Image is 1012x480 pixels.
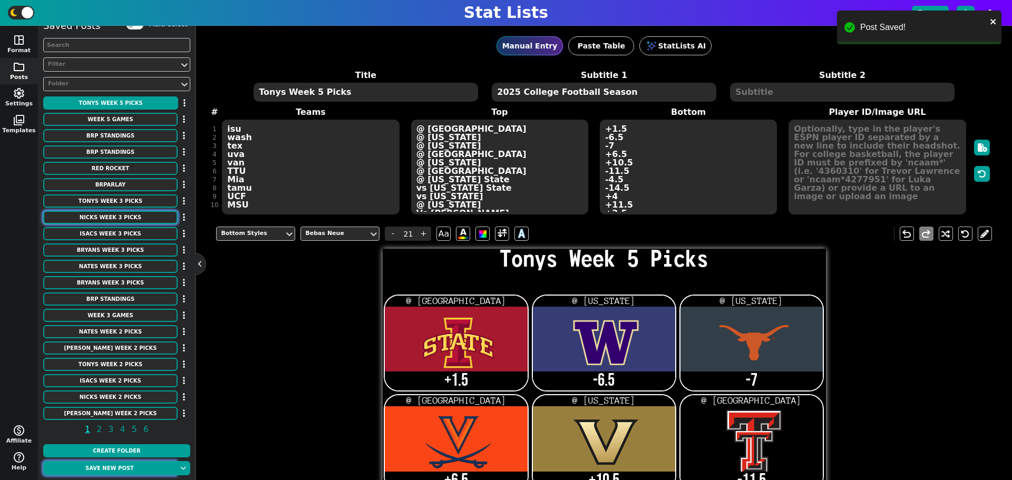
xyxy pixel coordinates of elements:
span: Aa [436,227,451,241]
span: redo [920,228,932,240]
button: Save new post [43,461,176,475]
textarea: +1.5 -6.5 -7 +6.5 +10.5 -11.5 -4.5 -14.5 +4 +11.5 +2.5 ML ( Red-Rocket) (BRParlay Lock) [600,120,777,214]
span: photo_library [13,114,25,126]
span: -7 [684,372,820,389]
button: redo [919,227,933,241]
span: @ [US_STATE] [572,395,636,406]
button: [PERSON_NAME] Week 2 Picks [43,407,178,420]
span: help [13,451,25,464]
span: + [415,227,431,241]
button: StatLists AI [639,36,712,55]
button: BRP Standings [43,129,178,142]
h1: Stat Lists [464,3,548,22]
h1: Tonys Week 5 Picks [383,247,826,270]
button: BRParlay [43,178,178,191]
span: 2 [95,423,103,436]
div: 9 [210,192,218,201]
label: Subtitle 2 [723,69,961,82]
label: Teams [216,106,405,119]
div: 5 [210,159,218,167]
button: Tonys Week 2 Picks [43,358,178,371]
label: Title [247,69,485,82]
span: folder [13,61,25,73]
span: @ [GEOGRAPHIC_DATA] [406,395,507,406]
button: Paste Table [568,36,634,55]
button: Nicks Week 2 Picks [43,390,178,404]
button: Nates Week 2 Picks [43,325,178,338]
span: @ [GEOGRAPHIC_DATA] [406,296,507,306]
button: Week 3 Games [43,309,178,322]
button: Isacs Week 2 Picks [43,374,178,387]
button: undo [900,227,914,241]
label: Top [405,106,594,119]
button: Bryans Week 3 Picks [43,243,178,257]
span: settings [13,87,25,100]
label: # [211,106,218,119]
span: space_dashboard [13,34,25,46]
span: 5 [130,423,139,436]
label: Bottom [594,106,783,119]
button: Create Folder [43,444,190,457]
button: Week 5 Games [43,113,178,126]
div: Folder [48,80,175,89]
label: Player ID/Image URL [783,106,971,119]
input: Search [43,38,190,52]
button: Isacs Week 3 Picks [43,227,178,240]
textarea: Tonys Week 5 Picks [254,83,478,102]
span: @ [GEOGRAPHIC_DATA] [702,395,802,406]
button: BRP Standings [43,145,178,159]
div: 1 [210,125,218,133]
span: A [518,225,525,242]
div: 3 [210,142,218,150]
button: [PERSON_NAME] Week 2 Picks [43,341,178,355]
span: @ [US_STATE] [572,296,636,306]
textarea: @ [GEOGRAPHIC_DATA] @ [US_STATE] @ [US_STATE] @ [GEOGRAPHIC_DATA] @ [US_STATE] @ [GEOGRAPHIC_DATA... [411,120,588,214]
textarea: isu wash tex uva van TTU Mia tamu UCF MSU [222,120,399,214]
h5: Saved Posts [43,20,100,32]
span: monetization_on [13,424,25,437]
div: 10 [210,201,218,209]
button: Manual Entry [497,36,563,55]
button: Tonys Week 3 Picks [43,194,178,208]
button: Nates Week 3 Picks [43,260,178,273]
div: Bottom Styles [221,229,280,238]
button: Red Rocket [43,162,178,175]
span: - [385,227,401,241]
span: +1.5 [388,372,524,389]
span: 1 [83,423,92,436]
div: 6 [210,167,218,175]
span: undo [900,228,913,240]
button: close [990,15,997,27]
span: -6.5 [536,372,672,389]
div: 7 [210,175,218,184]
div: Filter [48,60,175,69]
div: 2 [210,133,218,142]
span: 3 [106,423,115,436]
span: @ [US_STATE] [720,296,783,306]
div: 8 [210,184,218,192]
div: 11 [210,209,218,218]
span: 4 [119,423,127,436]
div: Bebas Neue [305,229,364,238]
button: BRP Standings [43,292,178,306]
div: 4 [210,150,218,159]
button: Nicks Week 3 Picks [43,211,178,224]
button: Bryans Week 3 Picks [43,276,178,289]
span: 6 [142,423,150,436]
div: Post Saved! [860,21,987,34]
button: Tonys Week 5 Picks [43,96,178,110]
label: Subtitle 1 [485,69,723,82]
